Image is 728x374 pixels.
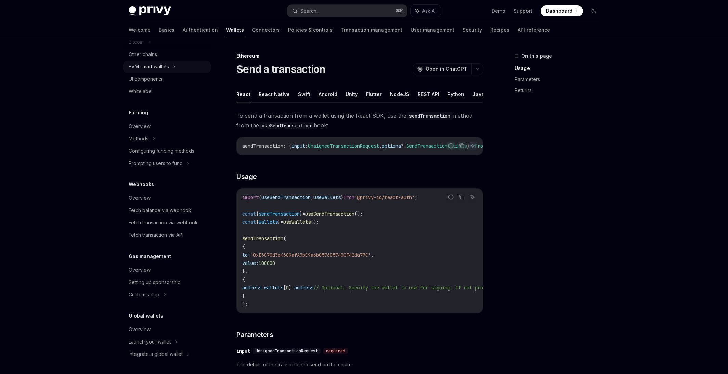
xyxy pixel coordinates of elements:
span: options [382,143,401,149]
h5: Global wallets [129,312,163,320]
span: useWallets [283,219,311,225]
span: } [242,293,245,299]
div: Overview [129,122,151,130]
a: Basics [159,22,174,38]
div: Ethereum [236,53,483,60]
span: SendTransactionOptions [406,143,467,149]
button: Unity [346,86,358,102]
a: UI components [123,73,211,85]
a: Usage [515,63,605,74]
h5: Gas management [129,252,171,260]
span: { [256,219,259,225]
span: Open in ChatGPT [426,66,467,73]
div: Launch your wallet [129,338,171,346]
span: { [242,276,245,283]
h1: Send a transaction [236,63,326,75]
button: Toggle dark mode [588,5,599,16]
span: { [256,211,259,217]
button: Ask AI [468,193,477,202]
a: Fetch balance via webhook [123,204,211,217]
span: '0xE3070d3e4309afA3bC9a6b057685743CF42da77C' [250,252,371,258]
a: Fetch transaction via webhook [123,217,211,229]
span: = [302,211,305,217]
span: ?: [401,143,406,149]
div: Overview [129,194,151,202]
span: const [242,211,256,217]
button: NodeJS [390,86,409,102]
span: (); [354,211,363,217]
div: Setting up sponsorship [129,278,181,286]
span: , [371,252,374,258]
span: (); [311,219,319,225]
a: Wallets [226,22,244,38]
span: 100000 [259,260,275,266]
span: // Optional: Specify the wallet to use for signing. If not provided, the first wallet will be used. [313,285,584,291]
span: ⌘ K [396,8,403,14]
a: Welcome [129,22,151,38]
a: Fetch transaction via API [123,229,211,241]
a: Overview [123,264,211,276]
a: Security [463,22,482,38]
a: Recipes [490,22,509,38]
button: React Native [259,86,290,102]
a: Configuring funding methods [123,145,211,157]
span: ) [467,143,469,149]
span: Dashboard [546,8,572,14]
div: UI components [129,75,162,83]
div: Overview [129,325,151,334]
div: Search... [300,7,320,15]
img: dark logo [129,6,171,16]
a: Returns [515,85,605,96]
button: Copy the contents from the code block [457,141,466,150]
span: UnsignedTransactionRequest [256,348,318,354]
span: ; [415,194,417,201]
span: address: [242,285,264,291]
div: Other chains [129,50,157,59]
span: { [242,244,245,250]
button: Ask AI [411,5,441,17]
button: Report incorrect code [446,193,455,202]
span: const [242,219,256,225]
span: input [291,143,305,149]
a: Connectors [252,22,280,38]
span: useWallets [313,194,341,201]
button: React [236,86,250,102]
span: to: [242,252,250,258]
a: API reference [518,22,550,38]
div: Configuring funding methods [129,147,194,155]
a: Dashboard [541,5,583,16]
a: Transaction management [341,22,402,38]
span: Ask AI [422,8,436,14]
span: = [281,219,283,225]
button: Copy the contents from the code block [457,193,466,202]
div: Fetch transaction via API [129,231,183,239]
h5: Funding [129,108,148,117]
span: , [379,143,382,149]
div: Methods [129,134,148,143]
button: Flutter [366,86,382,102]
span: '@privy-io/react-auth' [354,194,415,201]
span: UnsignedTransactionRequest [308,143,379,149]
span: On this page [521,52,552,60]
div: Prompting users to fund [129,159,183,167]
span: sendTransaction [242,235,283,242]
div: Whitelabel [129,87,153,95]
a: Support [513,8,532,14]
a: Policies & controls [288,22,333,38]
div: Fetch transaction via webhook [129,219,198,227]
div: Fetch balance via webhook [129,206,191,215]
button: Android [318,86,337,102]
span: value: [242,260,259,266]
span: wallets [264,285,283,291]
button: Ask AI [468,141,477,150]
a: Overview [123,192,211,204]
span: : [305,143,308,149]
button: Swift [298,86,310,102]
span: sendTransaction [242,143,283,149]
span: Parameters [236,330,273,339]
button: Search...⌘K [287,5,407,17]
span: 0 [286,285,289,291]
a: Overview [123,120,211,132]
span: ); [242,301,248,307]
span: To send a transaction from a wallet using the React SDK, use the method from the hook: [236,111,483,130]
